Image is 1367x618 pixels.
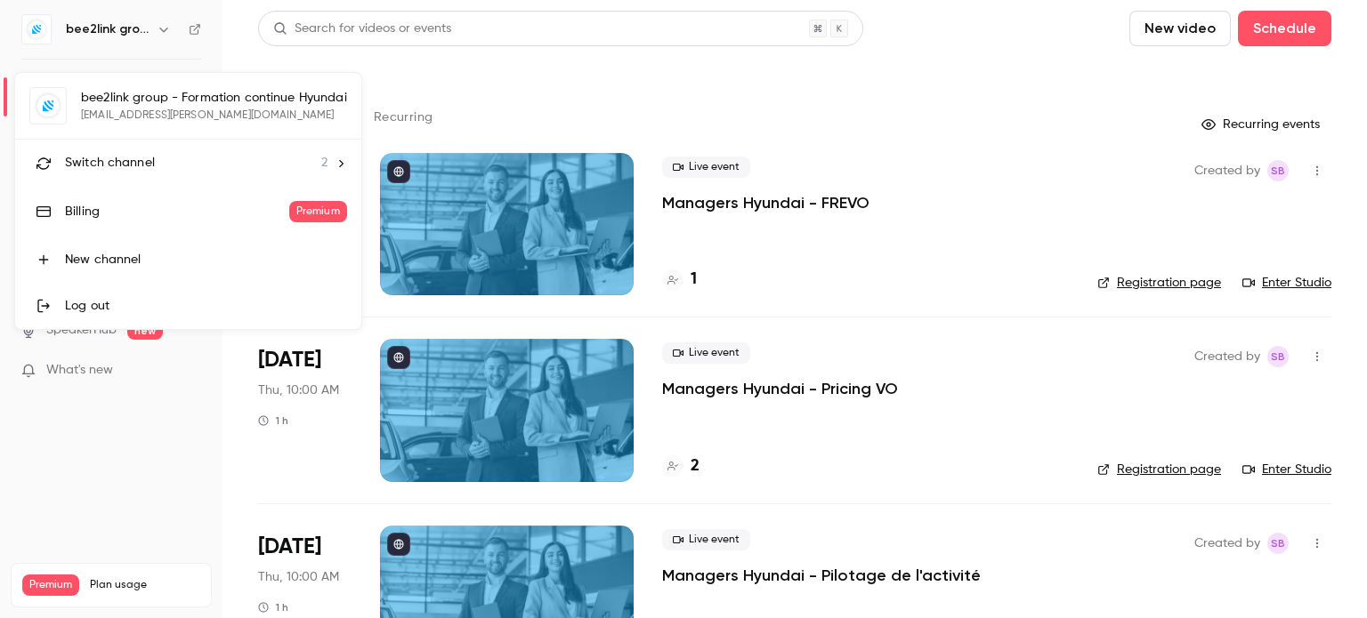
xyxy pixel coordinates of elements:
[65,154,155,173] span: Switch channel
[65,203,289,221] div: Billing
[65,297,347,315] div: Log out
[321,154,328,173] span: 2
[289,201,347,222] span: Premium
[65,251,347,269] div: New channel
